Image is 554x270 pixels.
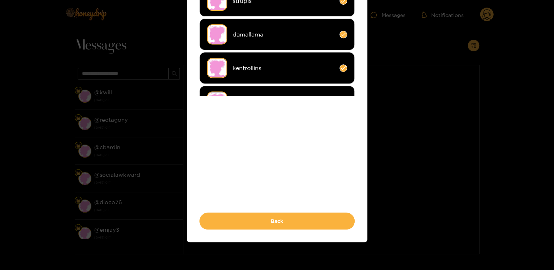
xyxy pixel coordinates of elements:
[199,213,355,230] button: Back
[207,24,227,44] img: no-avatar.png
[207,91,227,112] img: no-avatar.png
[233,64,334,72] span: kentrollins
[207,58,227,78] img: no-avatar.png
[233,30,334,39] span: damallama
